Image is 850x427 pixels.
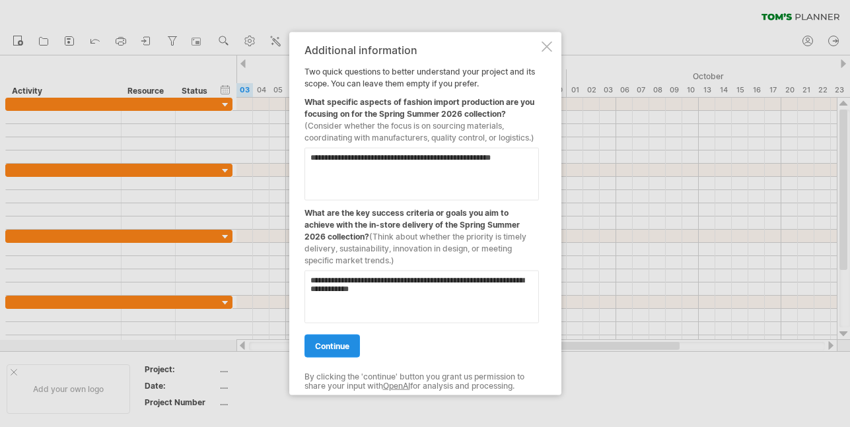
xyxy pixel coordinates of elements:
[304,89,539,143] div: What specific aspects of fashion import production are you focusing on for the Spring Summer 2026...
[304,231,526,265] span: (Think about whether the priority is timely delivery, sustainability, innovation in design, or me...
[304,120,534,142] span: (Consider whether the focus is on sourcing materials, coordinating with manufacturers, quality co...
[383,381,410,391] a: OpenAI
[304,200,539,266] div: What are the key success criteria or goals you aim to achieve with the in-store delivery of the S...
[315,341,349,350] span: continue
[304,334,360,357] a: continue
[304,372,539,391] div: By clicking the 'continue' button you grant us permission to share your input with for analysis a...
[304,44,539,383] div: Two quick questions to better understand your project and its scope. You can leave them empty if ...
[304,44,539,55] div: Additional information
